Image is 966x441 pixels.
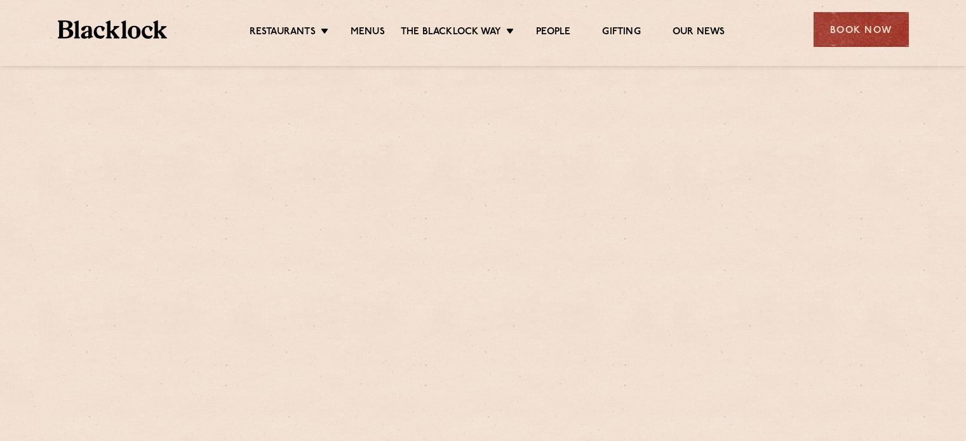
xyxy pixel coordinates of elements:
a: Restaurants [250,26,316,40]
a: The Blacklock Way [401,26,501,40]
div: Book Now [814,12,909,47]
a: Gifting [602,26,640,40]
img: BL_Textured_Logo-footer-cropped.svg [58,20,168,39]
a: Our News [673,26,725,40]
a: Menus [351,26,385,40]
a: People [536,26,570,40]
